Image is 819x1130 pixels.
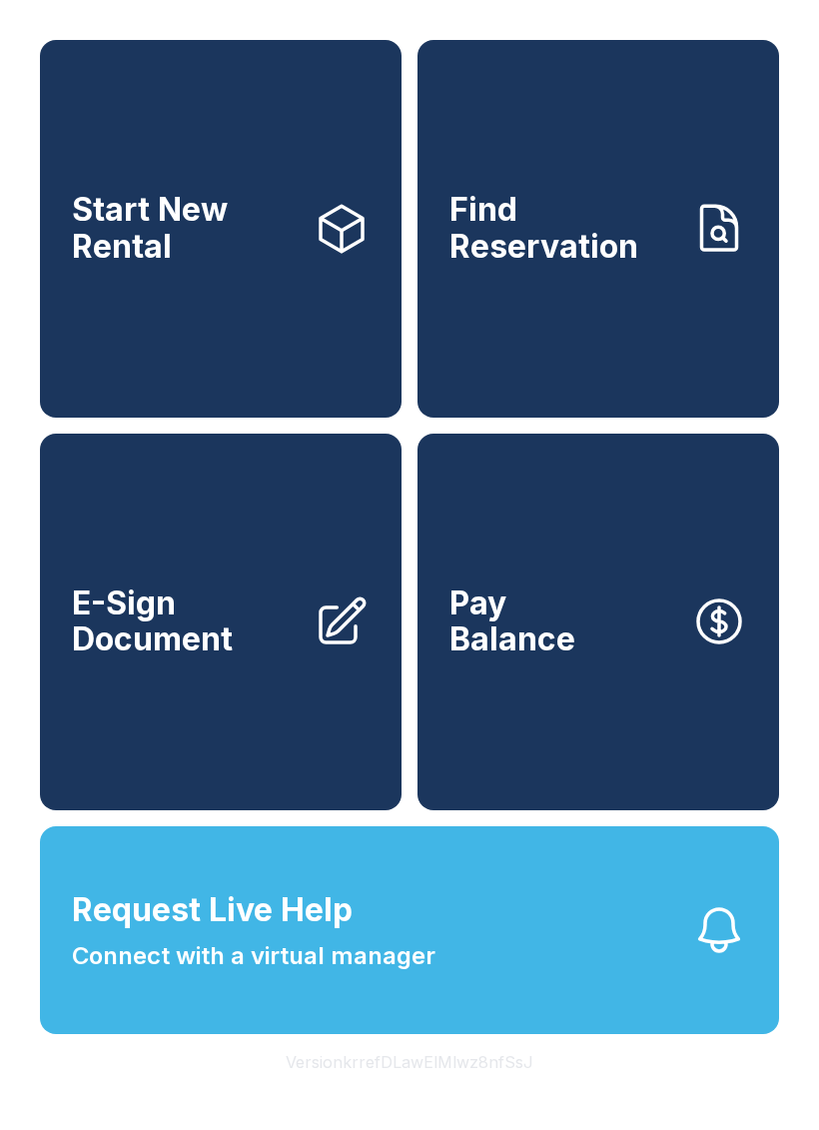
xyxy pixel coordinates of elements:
span: E-Sign Document [72,585,298,658]
button: PayBalance [417,434,779,811]
span: Start New Rental [72,192,298,265]
span: Pay Balance [449,585,575,658]
a: E-Sign Document [40,434,402,811]
button: Request Live HelpConnect with a virtual manager [40,826,779,1034]
a: Start New Rental [40,40,402,418]
span: Connect with a virtual manager [72,938,435,974]
span: Request Live Help [72,886,353,934]
span: Find Reservation [449,192,675,265]
a: Find Reservation [417,40,779,418]
button: VersionkrrefDLawElMlwz8nfSsJ [270,1034,549,1090]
